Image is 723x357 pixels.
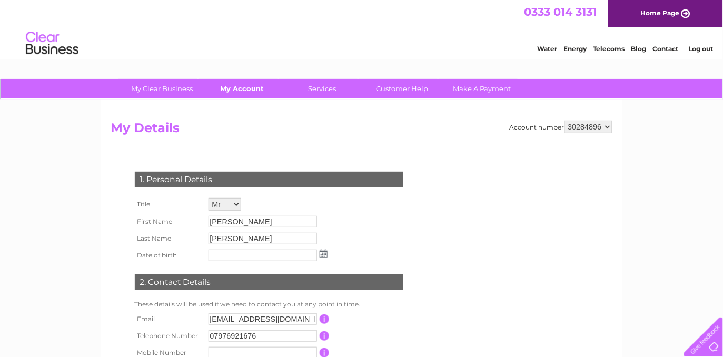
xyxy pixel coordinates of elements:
img: logo.png [25,27,79,60]
a: Energy [564,45,587,53]
a: Blog [631,45,647,53]
a: My Account [199,79,285,98]
a: Make A Payment [439,79,526,98]
a: Services [279,79,365,98]
a: Log out [688,45,713,53]
a: My Clear Business [118,79,205,98]
input: Information [320,331,330,341]
div: 2. Contact Details [135,274,403,290]
a: 0333 014 3131 [524,5,597,18]
a: Customer Help [359,79,445,98]
div: Clear Business is a trading name of Verastar Limited (registered in [GEOGRAPHIC_DATA] No. 3667643... [113,6,611,51]
th: Date of birth [132,247,206,264]
div: 1. Personal Details [135,172,403,187]
a: Water [538,45,558,53]
th: First Name [132,213,206,230]
th: Title [132,195,206,213]
th: Telephone Number [132,328,206,344]
td: These details will be used if we need to contact you at any point in time. [132,298,406,311]
a: Contact [653,45,679,53]
a: Telecoms [593,45,625,53]
th: Email [132,311,206,328]
input: Information [320,314,330,324]
h2: My Details [111,121,612,141]
img: ... [320,250,328,258]
div: Account number [510,121,612,133]
th: Last Name [132,230,206,247]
